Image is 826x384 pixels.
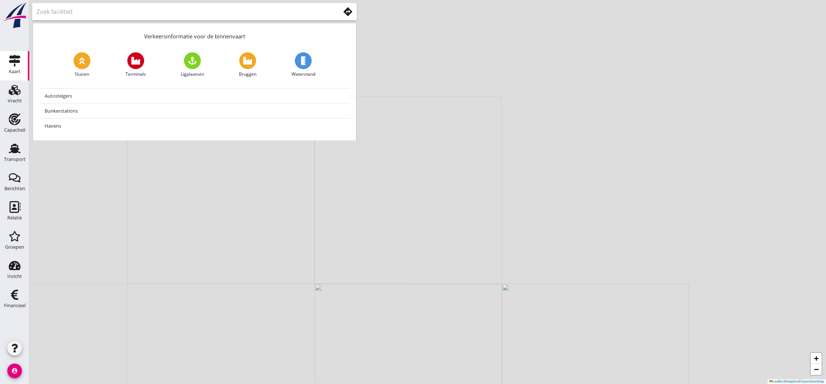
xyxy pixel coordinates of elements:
[784,380,784,383] span: |
[239,52,256,78] a: Bruggen
[181,71,204,78] span: Ligplaatsen
[7,215,22,220] div: Relatie
[801,380,824,383] a: OpenStreetMap
[45,121,344,130] div: Havens
[814,354,819,363] span: +
[4,303,26,308] div: Financieel
[37,6,330,18] input: Zoek faciliteit
[7,364,22,378] i: account_circle
[811,364,822,375] a: Zoom out
[125,71,146,78] span: Terminals
[239,71,256,78] span: Bruggen
[181,52,204,78] a: Ligplaatsen
[74,52,90,78] a: Sluizen
[7,274,22,279] div: Inzicht
[125,52,146,78] a: Terminals
[9,69,20,74] div: Kaart
[787,380,799,383] a: Mapbox
[1,2,28,29] img: logo-small.a267ee39.svg
[811,353,822,364] a: Zoom in
[45,106,344,115] div: Bunkerstations
[33,23,356,46] div: Verkeersinformatie voor de binnenvaart
[4,186,25,191] div: Berichten
[814,365,819,374] span: −
[292,52,315,78] a: Waterstand
[8,98,22,103] div: Vracht
[767,379,826,384] div: © ©
[292,71,315,78] span: Waterstand
[4,157,26,162] div: Transport
[4,128,26,132] div: Capaciteit
[5,245,24,249] div: Groepen
[45,91,344,100] div: Autosteigers
[75,71,89,78] span: Sluizen
[769,380,782,383] a: Leaflet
